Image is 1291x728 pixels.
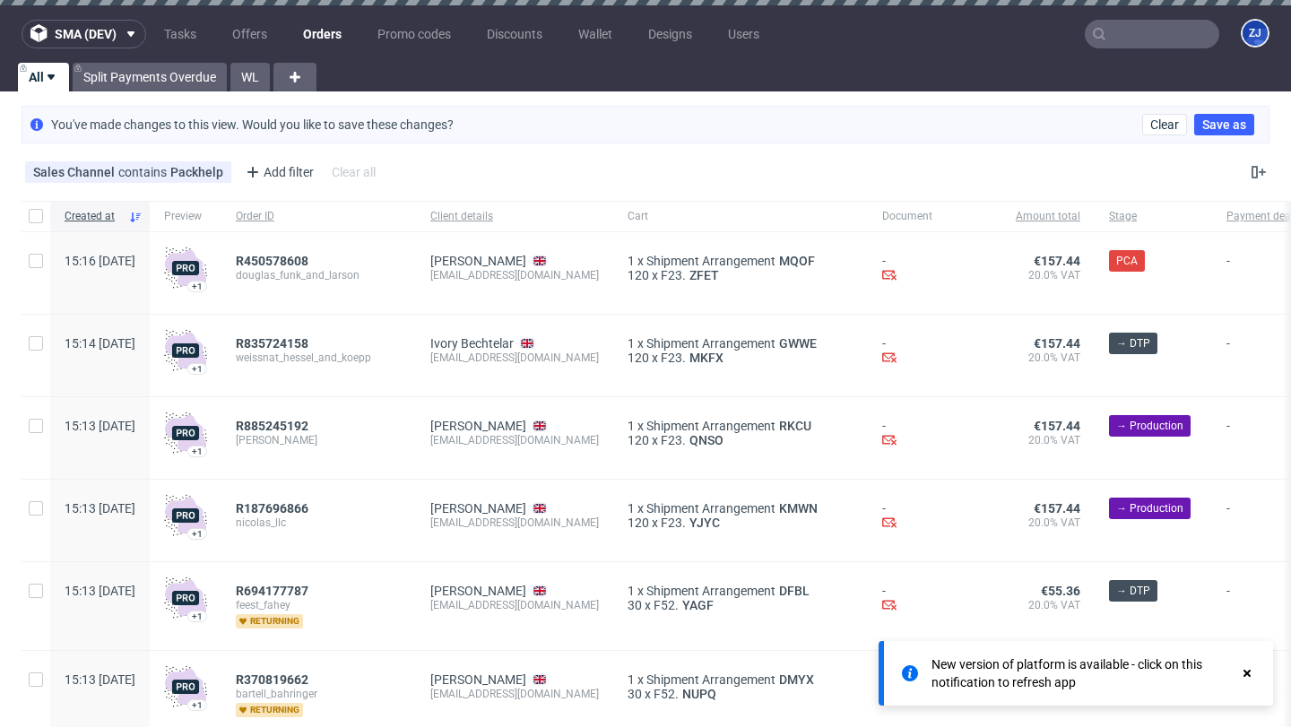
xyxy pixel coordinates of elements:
span: DFBL [775,584,813,598]
span: 15:16 [DATE] [65,254,135,268]
div: x [628,672,853,687]
span: F23. [661,351,686,365]
span: MQOF [775,254,819,268]
span: Amount total [1016,209,1080,224]
span: R450578608 [236,254,308,268]
div: x [628,268,853,282]
span: R835724158 [236,336,308,351]
div: +1 [192,611,203,621]
span: Cart [628,209,853,224]
span: [PERSON_NAME] [236,433,402,447]
a: R370819662 [236,672,312,687]
span: GWWE [775,336,820,351]
div: [EMAIL_ADDRESS][DOMAIN_NAME] [430,268,599,282]
span: DMYX [775,672,818,687]
div: x [628,598,853,612]
span: €157.44 [1034,419,1080,433]
span: nicolas_llc [236,516,402,530]
span: R885245192 [236,419,308,433]
span: bartell_bahringer [236,687,402,701]
span: 1 [628,336,635,351]
a: Promo codes [367,20,462,48]
button: sma (dev) [22,20,146,48]
span: Sales Channel [33,165,118,179]
div: [EMAIL_ADDRESS][DOMAIN_NAME] [430,351,599,365]
span: 15:14 [DATE] [65,336,135,351]
span: Document [882,209,987,224]
button: Clear [1142,114,1187,135]
a: YAGF [679,598,717,612]
div: Packhelp [170,165,223,179]
a: ZFET [686,268,723,282]
div: x [628,516,853,530]
span: → Production [1116,418,1183,434]
span: PCA [1116,253,1138,269]
a: Discounts [476,20,553,48]
span: 30 [628,687,642,701]
a: Wallet [568,20,623,48]
span: Created at [65,209,121,224]
span: 120 [628,516,649,530]
div: x [628,351,853,365]
a: R835724158 [236,336,312,351]
div: - [882,254,987,285]
a: R885245192 [236,419,312,433]
span: Stage [1109,209,1198,224]
img: pro-icon.017ec5509f39f3e742e3.png [164,576,207,620]
div: +1 [192,700,203,710]
span: MKFX [686,351,727,365]
figcaption: ZJ [1243,21,1268,46]
img: pro-icon.017ec5509f39f3e742e3.png [164,494,207,537]
span: Clear [1150,118,1179,131]
span: F23. [661,516,686,530]
span: F23. [661,433,686,447]
span: €157.44 [1034,336,1080,351]
div: - [882,584,987,615]
span: → Production [1116,500,1183,516]
div: +1 [192,446,203,456]
span: sma (dev) [55,28,117,40]
a: [PERSON_NAME] [430,419,526,433]
div: x [628,584,853,598]
span: Order ID [236,209,402,224]
span: Shipment Arrangement [646,336,775,351]
span: 15:13 [DATE] [65,419,135,433]
div: +1 [192,529,203,539]
span: €157.44 [1034,501,1080,516]
a: YJYC [686,516,723,530]
span: contains [118,165,170,179]
a: Users [717,20,770,48]
span: 20.0% VAT [1016,351,1080,365]
span: 20.0% VAT [1016,268,1080,282]
span: returning [236,703,303,717]
img: pro-icon.017ec5509f39f3e742e3.png [164,412,207,455]
span: 20.0% VAT [1016,433,1080,447]
div: [EMAIL_ADDRESS][DOMAIN_NAME] [430,516,599,530]
span: €55.36 [1041,584,1080,598]
span: 1 [628,584,635,598]
span: 15:13 [DATE] [65,672,135,687]
span: returning [236,614,303,628]
span: 1 [628,254,635,268]
div: +1 [192,364,203,374]
div: Clear all [328,160,379,185]
span: 20.0% VAT [1016,598,1080,612]
div: +1 [192,282,203,291]
span: F52. [654,687,679,701]
span: douglas_funk_and_larson [236,268,402,282]
div: x [628,501,853,516]
span: R370819662 [236,672,308,687]
span: 1 [628,672,635,687]
span: 1 [628,501,635,516]
div: - [882,501,987,533]
span: Save as [1202,118,1246,131]
span: €157.44 [1034,254,1080,268]
span: Shipment Arrangement [646,254,775,268]
img: pro-icon.017ec5509f39f3e742e3.png [164,329,207,372]
div: [EMAIL_ADDRESS][DOMAIN_NAME] [430,687,599,701]
a: Orders [292,20,352,48]
a: RKCU [775,419,815,433]
a: [PERSON_NAME] [430,254,526,268]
